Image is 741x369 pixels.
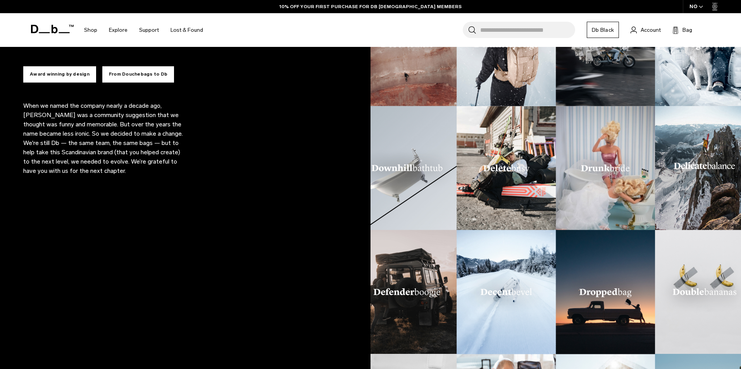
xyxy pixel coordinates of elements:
button: Bag [672,25,692,34]
a: Shop [84,16,97,44]
a: Support [139,16,159,44]
button: Award winning by design [23,66,96,83]
a: 10% OFF YOUR FIRST PURCHASE FOR DB [DEMOGRAPHIC_DATA] MEMBERS [279,3,462,10]
p: When we named the company nearly a decade ago, [PERSON_NAME] was a community suggestion that we t... [23,101,186,176]
a: Explore [109,16,128,44]
button: From Douchebags to Db [102,66,174,83]
span: Account [641,26,661,34]
a: Account [631,25,661,34]
h2: A decade of smart travel [23,22,290,48]
span: Bag [682,26,692,34]
a: Lost & Found [171,16,203,44]
nav: Main Navigation [78,13,209,47]
a: Db Black [587,22,619,38]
